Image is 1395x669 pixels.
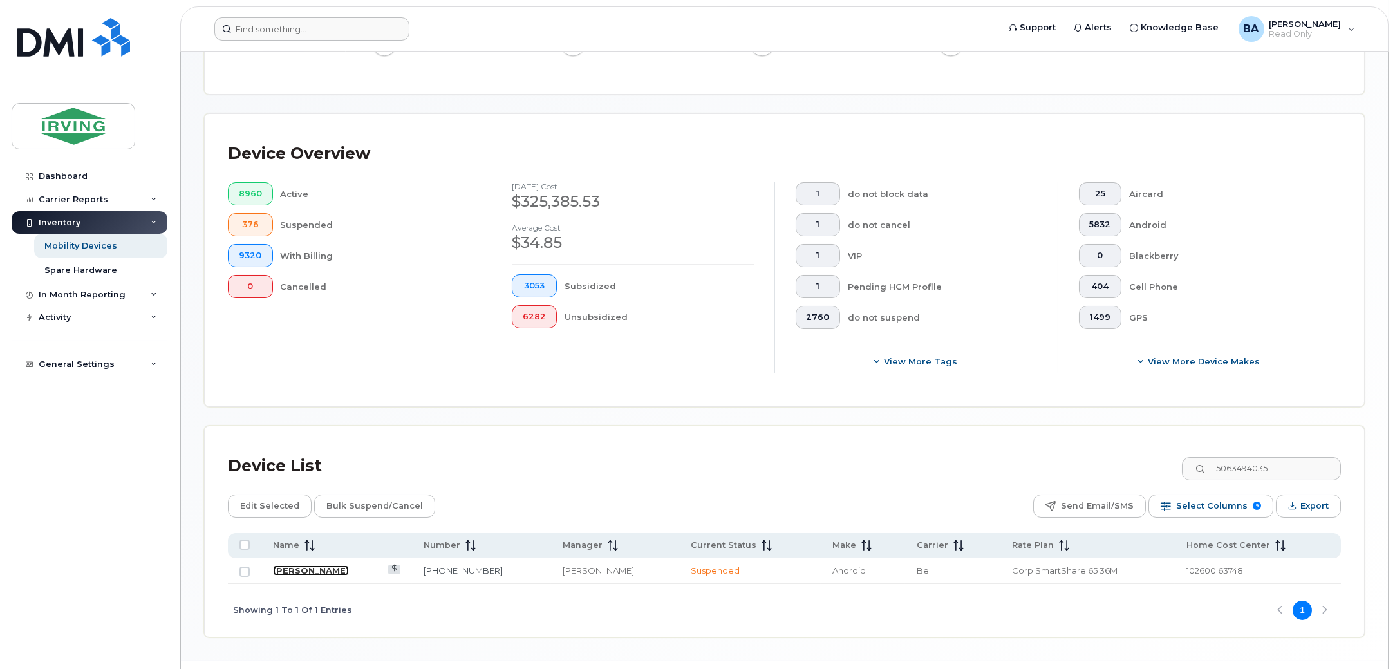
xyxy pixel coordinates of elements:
[691,565,740,576] span: Suspended
[239,281,262,292] span: 0
[1129,213,1320,236] div: Android
[512,223,753,232] h4: Average cost
[1065,15,1121,41] a: Alerts
[214,17,409,41] input: Find something...
[1253,502,1261,510] span: 9
[314,495,435,518] button: Bulk Suspend/Cancel
[832,565,866,576] span: Android
[565,305,754,328] div: Unsubsidized
[848,213,1037,236] div: do not cancel
[796,182,841,205] button: 1
[1090,281,1111,292] span: 404
[917,540,948,551] span: Carrier
[884,355,957,368] span: View more tags
[806,250,829,261] span: 1
[228,449,322,483] div: Device List
[1061,496,1134,516] span: Send Email/SMS
[281,182,471,205] div: Active
[1012,540,1054,551] span: Rate Plan
[228,182,273,205] button: 8960
[1079,350,1320,373] button: View More Device Makes
[424,540,460,551] span: Number
[1000,15,1065,41] a: Support
[1079,306,1122,329] button: 1499
[239,189,262,199] span: 8960
[326,496,423,516] span: Bulk Suspend/Cancel
[796,350,1037,373] button: View more tags
[1090,312,1111,323] span: 1499
[1121,15,1228,41] a: Knowledge Base
[1300,496,1329,516] span: Export
[228,137,370,171] div: Device Overview
[273,540,299,551] span: Name
[796,213,841,236] button: 1
[1079,275,1122,298] button: 404
[1129,182,1320,205] div: Aircard
[1276,495,1341,518] button: Export
[512,232,753,254] div: $34.85
[806,281,829,292] span: 1
[1269,29,1342,39] span: Read Only
[1176,496,1248,516] span: Select Columns
[1129,275,1320,298] div: Cell Phone
[239,250,262,261] span: 9320
[228,495,312,518] button: Edit Selected
[1186,565,1243,576] span: 102600.63748
[1079,182,1122,205] button: 25
[1129,306,1320,329] div: GPS
[806,312,829,323] span: 2760
[1085,21,1112,34] span: Alerts
[565,274,754,297] div: Subsidized
[512,274,557,297] button: 3053
[691,540,756,551] span: Current Status
[512,191,753,212] div: $325,385.53
[228,244,273,267] button: 9320
[806,220,829,230] span: 1
[1090,250,1111,261] span: 0
[917,565,933,576] span: Bell
[1012,565,1118,576] span: Corp SmartShare 65 36M
[523,281,546,291] span: 3053
[563,565,668,577] div: [PERSON_NAME]
[239,220,262,230] span: 376
[523,312,546,322] span: 6282
[1129,244,1320,267] div: Blackberry
[563,540,603,551] span: Manager
[1182,457,1341,480] input: Search Device List ...
[1141,21,1219,34] span: Knowledge Base
[848,244,1037,267] div: VIP
[424,565,503,576] a: [PHONE_NUMBER]
[1090,189,1111,199] span: 25
[512,182,753,191] h4: [DATE] cost
[1020,21,1056,34] span: Support
[796,306,841,329] button: 2760
[1230,16,1364,42] div: Bonas, Amanda
[1148,355,1260,368] span: View More Device Makes
[848,306,1037,329] div: do not suspend
[832,540,856,551] span: Make
[240,496,299,516] span: Edit Selected
[281,244,471,267] div: With Billing
[512,305,557,328] button: 6282
[848,275,1037,298] div: Pending HCM Profile
[796,275,841,298] button: 1
[1148,495,1273,518] button: Select Columns 9
[1079,213,1122,236] button: 5832
[1269,19,1342,29] span: [PERSON_NAME]
[848,182,1037,205] div: do not block data
[1090,220,1111,230] span: 5832
[796,244,841,267] button: 1
[1186,540,1270,551] span: Home Cost Center
[806,189,829,199] span: 1
[1293,601,1312,620] button: Page 1
[1244,21,1259,37] span: BA
[388,565,400,574] a: View Last Bill
[1079,244,1122,267] button: 0
[281,213,471,236] div: Suspended
[228,275,273,298] button: 0
[233,601,352,620] span: Showing 1 To 1 Of 1 Entries
[281,275,471,298] div: Cancelled
[1033,495,1146,518] button: Send Email/SMS
[228,213,273,236] button: 376
[273,565,349,576] a: [PERSON_NAME]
